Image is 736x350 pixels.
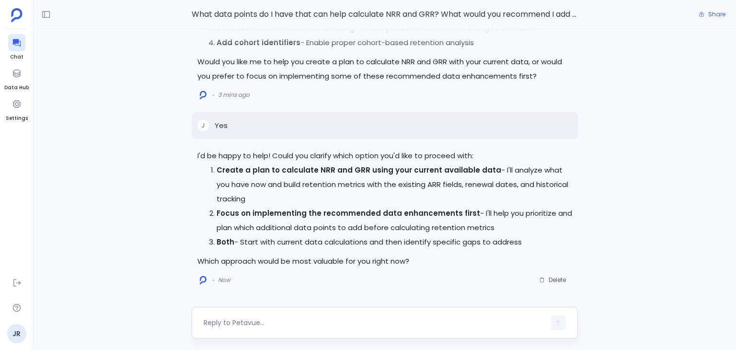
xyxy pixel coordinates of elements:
[218,91,250,99] span: 3 mins ago
[708,11,725,18] span: Share
[218,276,230,284] span: Now
[197,254,572,268] p: Which approach would be most valuable for you right now?
[6,95,28,122] a: Settings
[7,324,26,343] a: JR
[200,276,207,285] img: logo
[4,84,29,92] span: Data Hub
[6,115,28,122] span: Settings
[217,208,480,218] strong: Focus on implementing the recommended data enhancements first
[217,163,572,206] p: - I'll analyze what you have now and build retention metrics with the existing ARR fields, renewa...
[4,65,29,92] a: Data Hub
[693,8,731,21] button: Share
[192,8,578,21] span: What data points do I have that can help calculate NRR and GRR? What would you recommend I add fr...
[11,8,23,23] img: petavue logo
[201,122,205,129] span: J
[217,237,234,247] strong: Both
[217,165,501,175] strong: Create a plan to calculate NRR and GRR using your current available data
[549,276,566,284] span: Delete
[197,149,572,163] p: I'd be happy to help! Could you clarify which option you'd like to proceed with:
[197,55,572,83] p: Would you like me to help you create a plan to calculate NRR and GRR with your current data, or w...
[217,206,572,235] p: - I'll help you prioritize and plan which additional data points to add before calculating retent...
[217,235,572,249] p: - Start with current data calculations and then identify specific gaps to address
[200,91,207,100] img: logo
[215,120,228,131] p: Yes
[8,53,25,61] span: Chat
[8,34,25,61] a: Chat
[533,273,572,287] button: Delete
